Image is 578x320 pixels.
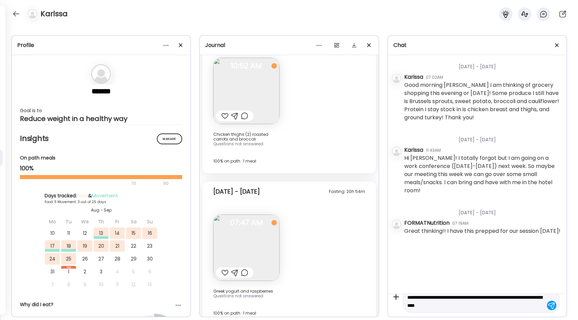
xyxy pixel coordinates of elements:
div: Aug - Sep [45,207,158,213]
div: Fr [110,216,125,227]
span: Questions not answered [213,141,263,147]
div: [DATE] - [DATE] [404,128,561,146]
span: Food [77,192,88,199]
img: images%2FaUl2YZnyKlU6aR8NDJptNbXyT982%2FuQ7XSezRYucubHU7V1uu%2FvUd13a71HxdOaJNqMk1O_240 [213,215,280,281]
div: 29 [126,253,141,265]
div: 12 [126,279,141,290]
span: 10:52 AM [213,63,280,69]
span: 07:47 AM [213,220,280,226]
div: 5 [126,266,141,277]
div: 16 [142,227,157,239]
div: 12 [77,227,92,239]
div: 11:43AM [426,147,441,153]
div: Manage [157,133,182,144]
div: 14 [110,227,125,239]
div: 11 [110,279,125,290]
div: 6 [142,266,157,277]
div: 31 [45,266,60,277]
div: Th [94,216,109,227]
div: 30 [142,253,157,265]
div: 3 [94,266,109,277]
img: bg-avatar-default.svg [392,220,401,229]
img: images%2FaUl2YZnyKlU6aR8NDJptNbXyT982%2Flf50ZjLhPh57O37vtajW%2FHtQoFaUjYDecGuFbQrGx_240 [213,58,280,124]
div: 4 [110,266,125,277]
span: Movement [92,192,118,199]
span: Questions not answered [213,293,263,299]
div: Fasting: 20h 54m [329,188,365,196]
div: 100% on path · 1 meal [213,309,365,317]
div: 11 [61,227,76,239]
div: [DATE] - [DATE] [404,201,561,219]
div: Tu [61,216,76,227]
div: Good morning [PERSON_NAME] I am thinking of grocery shopping this evening or [DATE]! Some produce... [404,81,561,122]
div: 15 [126,227,141,239]
div: Profile [17,41,185,49]
div: On path meals [20,154,182,162]
div: 26 [77,253,92,265]
div: 8 [61,279,76,290]
div: Food: 11 Movement: 3 out of 25 days [45,199,158,204]
div: 19 [77,240,92,252]
div: 100% on path · 1 meal [213,157,365,165]
div: 70 [20,179,161,188]
div: 07:19AM [452,220,468,226]
div: Journal [205,41,373,49]
div: 17 [45,240,60,252]
div: 9 [77,279,92,290]
div: Sa [126,216,141,227]
div: 18 [61,240,76,252]
div: 07:02AM [426,74,443,80]
div: 13 [94,227,109,239]
div: Reduce weight in a healthy way [20,115,182,123]
div: 1 [61,266,76,277]
div: Mo [45,216,60,227]
div: [DATE] - [DATE] [213,188,260,196]
div: Hi [PERSON_NAME]! I totally forgot but I am going on a work conference ([DATE]-[DATE]) next week.... [404,154,561,195]
div: 100% [20,164,182,172]
div: Chicken thighs (2) roasted carrots and broccoli [213,132,280,142]
div: Why did I eat? [20,301,182,308]
div: 22 [126,240,141,252]
h2: Insights [20,133,182,144]
div: We [77,216,92,227]
div: 10 [94,279,109,290]
div: 28 [110,253,125,265]
div: Karissa [404,146,423,154]
div: 90 [163,179,169,188]
div: 27 [94,253,109,265]
div: Sep [61,266,76,269]
img: bg-avatar-default.svg [392,74,401,83]
div: 21 [110,240,125,252]
img: bg-avatar-default.svg [91,64,111,84]
h4: Karissa [41,8,68,19]
div: Su [142,216,157,227]
div: [DATE] - [DATE] [404,55,561,73]
div: 7 [45,279,60,290]
div: FORMATNutrition [404,219,450,227]
div: Karissa [404,73,423,81]
div: Chat [393,41,561,49]
div: 2 [77,266,92,277]
div: Greek yogurt and raspberries [213,289,280,294]
div: 25 [61,253,76,265]
div: 20 [94,240,109,252]
div: Goal is to [20,106,182,115]
div: Days tracked: & [45,192,158,199]
div: 23 [142,240,157,252]
div: 10 [45,227,60,239]
img: bg-avatar-default.svg [392,147,401,156]
div: Great thinking!! I have this prepped for our session [DATE]! [404,227,560,235]
div: 13 [142,279,157,290]
img: bg-avatar-default.svg [28,9,37,19]
div: 24 [45,253,60,265]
